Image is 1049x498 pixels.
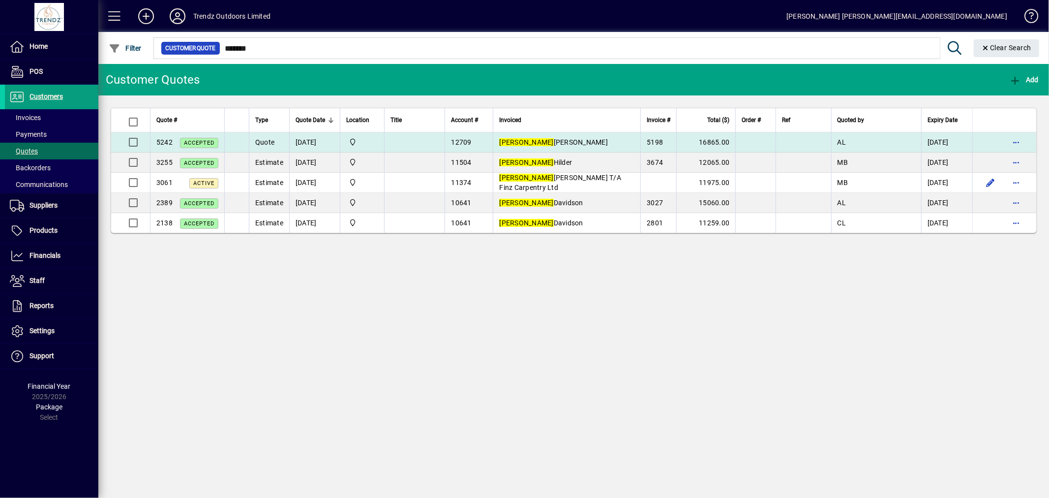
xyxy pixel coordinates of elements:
div: Location [346,115,378,125]
div: Account # [451,115,487,125]
div: Quote Date [296,115,334,125]
button: More options [1008,175,1024,190]
span: New Plymouth [346,157,378,168]
span: Quote Date [296,115,325,125]
button: Filter [106,39,144,57]
span: Type [255,115,268,125]
span: Quote # [156,115,177,125]
button: More options [1008,195,1024,211]
button: Add [130,7,162,25]
span: [PERSON_NAME] T/A Finz Carpentry Ltd [499,174,621,191]
a: Home [5,34,98,59]
td: [DATE] [921,153,972,173]
div: Quoted by [838,115,915,125]
span: Total ($) [707,115,729,125]
span: AL [838,199,846,207]
td: [DATE] [289,153,340,173]
span: Home [30,42,48,50]
span: Invoiced [499,115,521,125]
span: Estimate [255,179,283,187]
div: Ref [782,115,825,125]
span: ACCEPTED [184,140,214,146]
span: Settings [30,327,55,335]
div: Expiry Date [928,115,966,125]
span: Quotes [10,147,38,155]
td: 12065.00 [676,153,735,173]
a: POS [5,60,98,84]
div: Invoiced [499,115,634,125]
em: [PERSON_NAME] [499,219,553,227]
div: Order # [742,115,770,125]
span: 12709 [451,138,471,146]
span: MB [838,179,848,187]
button: More options [1008,155,1024,170]
span: Ref [782,115,790,125]
span: Quoted by [838,115,865,125]
a: Backorders [5,159,98,176]
span: Communications [10,181,68,188]
span: Title [390,115,402,125]
span: 3255 [156,158,173,166]
em: [PERSON_NAME] [499,174,553,182]
span: New Plymouth [346,137,378,148]
a: Support [5,344,98,369]
button: Profile [162,7,193,25]
td: 16865.00 [676,132,735,153]
span: New Plymouth [346,197,378,208]
a: Reports [5,294,98,318]
div: Trendz Outdoors Limited [193,8,270,24]
span: Order # [742,115,761,125]
span: Account # [451,115,478,125]
span: Support [30,352,54,360]
span: Estimate [255,199,283,207]
span: Add [1009,76,1039,84]
a: Knowledge Base [1017,2,1037,34]
a: Financials [5,244,98,268]
span: ACCEPTED [184,160,214,166]
span: Package [36,403,62,411]
div: Customer Quotes [106,72,200,88]
button: Edit [983,175,998,190]
td: 15060.00 [676,193,735,213]
span: Invoice # [647,115,670,125]
button: Clear [974,39,1040,57]
span: [PERSON_NAME] [499,138,608,146]
span: 10641 [451,199,471,207]
span: ACCEPTED [184,220,214,227]
a: Settings [5,319,98,343]
td: 5198 [640,132,676,153]
a: Payments [5,126,98,143]
span: ACCEPTED [184,200,214,207]
span: Quote [255,138,274,146]
span: 3061 [156,179,173,187]
span: Davidson [499,219,583,227]
span: AL [838,138,846,146]
span: 2138 [156,219,173,227]
a: Communications [5,176,98,193]
span: Reports [30,302,54,310]
div: [PERSON_NAME] [PERSON_NAME][EMAIL_ADDRESS][DOMAIN_NAME] [786,8,1007,24]
em: [PERSON_NAME] [499,138,553,146]
div: Quote # [156,115,218,125]
span: Payments [10,130,47,138]
em: [PERSON_NAME] [499,158,553,166]
td: 2801 [640,213,676,233]
span: 10641 [451,219,471,227]
span: Financials [30,251,60,259]
span: Estimate [255,219,283,227]
td: 3027 [640,193,676,213]
span: Clear Search [982,44,1032,52]
td: 11259.00 [676,213,735,233]
span: Invoices [10,114,41,122]
span: 5242 [156,138,173,146]
span: 11504 [451,158,471,166]
a: Products [5,218,98,243]
a: Quotes [5,143,98,159]
span: MB [838,158,848,166]
span: 2389 [156,199,173,207]
span: Estimate [255,158,283,166]
a: Staff [5,269,98,293]
span: Backorders [10,164,51,172]
td: [DATE] [289,173,340,193]
span: Staff [30,277,45,284]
